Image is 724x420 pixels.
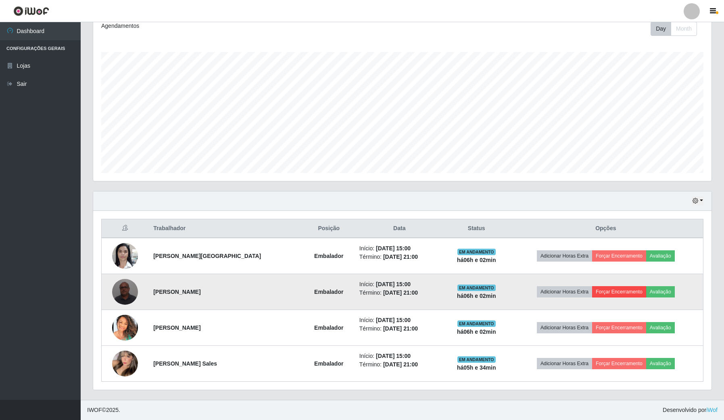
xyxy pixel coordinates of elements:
span: EM ANDAMENTO [457,249,496,255]
th: Opções [509,219,703,238]
button: Avaliação [646,322,675,333]
time: [DATE] 21:00 [383,289,418,296]
li: Término: [359,324,440,333]
time: [DATE] 21:00 [383,361,418,368]
time: [DATE] 21:00 [383,254,418,260]
span: EM ANDAMENTO [457,320,496,327]
span: Desenvolvido por [663,406,718,414]
button: Adicionar Horas Extra [537,322,592,333]
strong: [PERSON_NAME] Sales [153,360,217,367]
li: Início: [359,280,440,289]
strong: há 06 h e 02 min [457,329,496,335]
button: Avaliação [646,286,675,297]
strong: Embalador [314,253,343,259]
button: Day [651,22,671,36]
li: Início: [359,244,440,253]
strong: Embalador [314,289,343,295]
span: EM ANDAMENTO [457,356,496,363]
span: EM ANDAMENTO [457,285,496,291]
strong: Embalador [314,324,343,331]
img: 1696633229263.jpeg [112,274,138,309]
strong: [PERSON_NAME] [153,324,200,331]
time: [DATE] 15:00 [376,353,411,359]
time: [DATE] 15:00 [376,281,411,287]
button: Avaliação [646,250,675,262]
time: [DATE] 21:00 [383,325,418,332]
strong: há 05 h e 34 min [457,364,496,371]
img: 1752756921028.jpeg [112,346,138,381]
th: Trabalhador [148,219,303,238]
li: Término: [359,289,440,297]
button: Forçar Encerramento [592,286,646,297]
img: 1712344529045.jpeg [112,315,138,341]
th: Status [444,219,509,238]
button: Forçar Encerramento [592,322,646,333]
strong: [PERSON_NAME] [153,289,200,295]
li: Término: [359,253,440,261]
li: Início: [359,352,440,360]
li: Término: [359,360,440,369]
button: Forçar Encerramento [592,250,646,262]
strong: [PERSON_NAME][GEOGRAPHIC_DATA] [153,253,261,259]
li: Início: [359,316,440,324]
a: iWof [706,407,718,413]
time: [DATE] 15:00 [376,317,411,323]
button: Month [671,22,697,36]
img: CoreUI Logo [13,6,49,16]
th: Posição [303,219,355,238]
span: © 2025 . [87,406,120,414]
strong: há 06 h e 02 min [457,293,496,299]
div: Agendamentos [101,22,345,30]
img: 1694453372238.jpeg [112,239,138,273]
button: Forçar Encerramento [592,358,646,369]
div: Toolbar with button groups [651,22,703,36]
strong: Embalador [314,360,343,367]
span: IWOF [87,407,102,413]
button: Avaliação [646,358,675,369]
div: First group [651,22,697,36]
button: Adicionar Horas Extra [537,250,592,262]
strong: há 06 h e 02 min [457,257,496,263]
button: Adicionar Horas Extra [537,358,592,369]
time: [DATE] 15:00 [376,245,411,252]
th: Data [355,219,444,238]
button: Adicionar Horas Extra [537,286,592,297]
